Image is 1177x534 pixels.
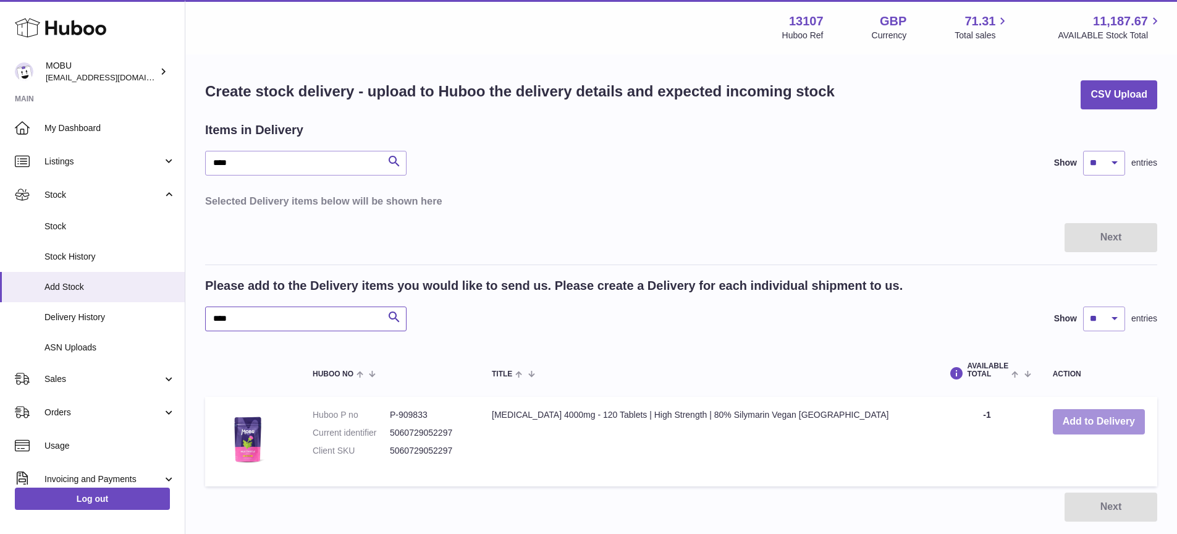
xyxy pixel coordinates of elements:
span: AVAILABLE Stock Total [1058,30,1162,41]
h3: Selected Delivery items below will be shown here [205,194,1157,208]
span: entries [1131,157,1157,169]
img: Milk Thistle 4000mg - 120 Tablets | High Strength | 80% Silymarin Vegan UK [217,409,279,471]
a: Log out [15,488,170,510]
span: Title [492,370,512,378]
span: entries [1131,313,1157,324]
label: Show [1054,157,1077,169]
span: Huboo no [313,370,353,378]
dd: P-909833 [390,409,467,421]
label: Show [1054,313,1077,324]
strong: 13107 [789,13,824,30]
strong: GBP [880,13,906,30]
img: mo@mobu.co.uk [15,62,33,81]
span: Invoicing and Payments [44,473,162,485]
span: Stock [44,189,162,201]
button: CSV Upload [1081,80,1157,109]
td: [MEDICAL_DATA] 4000mg - 120 Tablets | High Strength | 80% Silymarin Vegan [GEOGRAPHIC_DATA] [479,397,934,486]
a: 71.31 Total sales [955,13,1010,41]
span: Usage [44,440,175,452]
span: Add Stock [44,281,175,293]
h2: Items in Delivery [205,122,303,138]
div: Huboo Ref [782,30,824,41]
span: Listings [44,156,162,167]
div: MOBU [46,60,157,83]
span: ASN Uploads [44,342,175,354]
span: Orders [44,407,162,418]
h1: Create stock delivery - upload to Huboo the delivery details and expected incoming stock [205,82,835,101]
td: -1 [934,397,1040,486]
div: Currency [872,30,907,41]
dd: 5060729052297 [390,445,467,457]
span: Stock History [44,251,175,263]
dt: Huboo P no [313,409,390,421]
span: My Dashboard [44,122,175,134]
button: Add to Delivery [1053,409,1145,434]
span: [EMAIL_ADDRESS][DOMAIN_NAME] [46,72,182,82]
h2: Please add to the Delivery items you would like to send us. Please create a Delivery for each ind... [205,278,903,294]
div: Action [1053,370,1145,378]
span: Total sales [955,30,1010,41]
span: Delivery History [44,311,175,323]
span: Sales [44,373,162,385]
dt: Client SKU [313,445,390,457]
span: AVAILABLE Total [967,362,1008,378]
dt: Current identifier [313,427,390,439]
span: 71.31 [964,13,995,30]
span: Stock [44,221,175,232]
a: 11,187.67 AVAILABLE Stock Total [1058,13,1162,41]
span: 11,187.67 [1093,13,1148,30]
dd: 5060729052297 [390,427,467,439]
